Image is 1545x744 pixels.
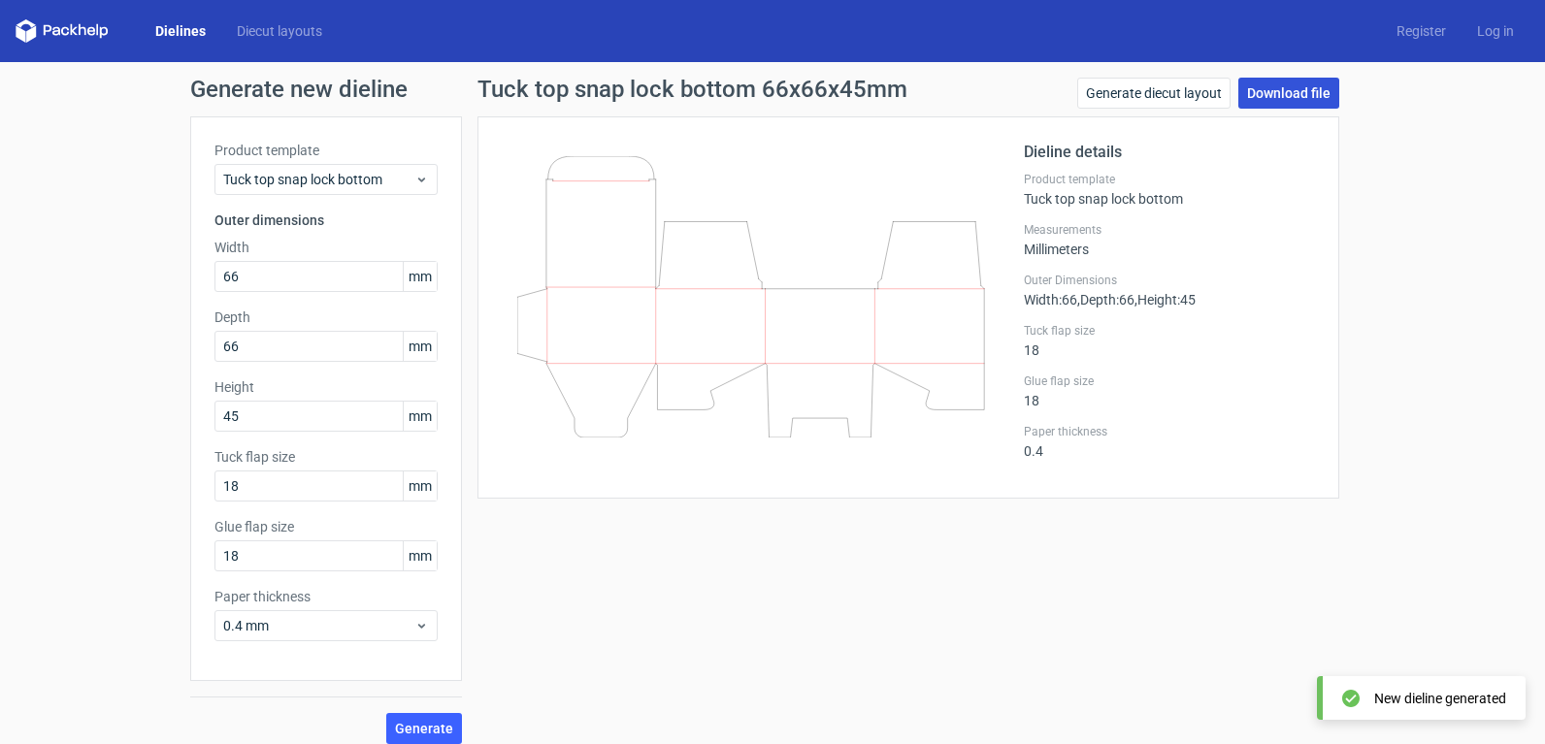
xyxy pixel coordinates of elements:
[223,616,414,635] span: 0.4 mm
[1024,172,1315,207] div: Tuck top snap lock bottom
[1024,323,1315,339] label: Tuck flap size
[403,332,437,361] span: mm
[223,170,414,189] span: Tuck top snap lock bottom
[1077,292,1134,307] span: , Depth : 66
[403,471,437,501] span: mm
[403,541,437,570] span: mm
[190,78,1355,101] h1: Generate new dieline
[214,517,438,536] label: Glue flap size
[1077,78,1231,109] a: Generate diecut layout
[1024,292,1077,307] span: Width : 66
[1024,172,1315,187] label: Product template
[395,722,453,735] span: Generate
[1238,78,1339,109] a: Download file
[1134,292,1196,307] span: , Height : 45
[214,307,438,327] label: Depth
[1024,424,1315,459] div: 0.4
[1374,689,1506,708] div: New dieline generated
[221,21,338,41] a: Diecut layouts
[403,402,437,431] span: mm
[214,587,438,606] label: Paper thickness
[214,447,438,467] label: Tuck flap size
[1024,222,1315,257] div: Millimeters
[1024,141,1315,164] h2: Dieline details
[1024,373,1315,408] div: 18
[214,377,438,397] label: Height
[1381,21,1462,41] a: Register
[214,238,438,257] label: Width
[1024,222,1315,238] label: Measurements
[386,713,462,744] button: Generate
[403,262,437,291] span: mm
[1024,424,1315,439] label: Paper thickness
[477,78,907,101] h1: Tuck top snap lock bottom 66x66x45mm
[1462,21,1529,41] a: Log in
[214,141,438,160] label: Product template
[1024,373,1315,389] label: Glue flap size
[214,210,438,230] h3: Outer dimensions
[140,21,221,41] a: Dielines
[1024,323,1315,358] div: 18
[1024,273,1315,288] label: Outer Dimensions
